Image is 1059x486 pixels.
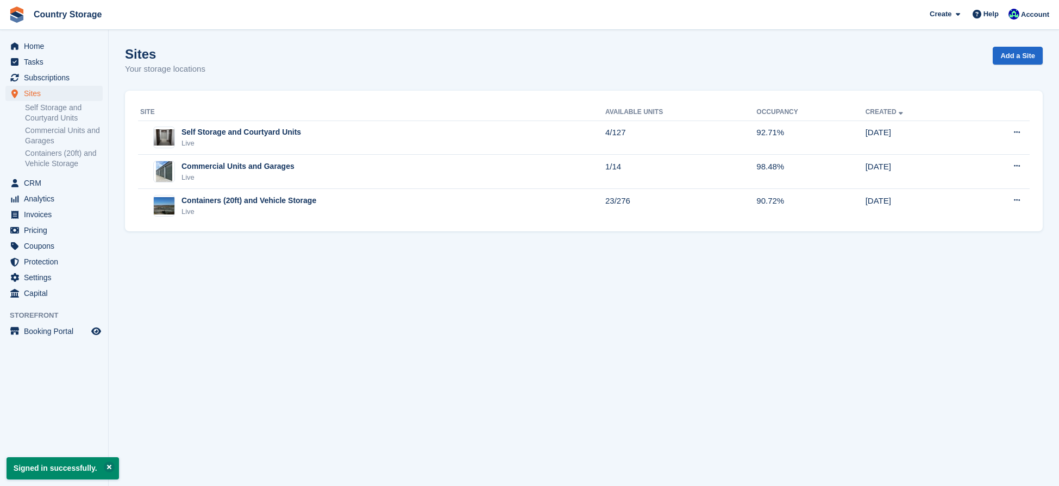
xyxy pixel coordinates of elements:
a: menu [5,54,103,70]
a: menu [5,270,103,285]
a: Created [866,108,905,116]
th: Occupancy [756,104,865,121]
a: Preview store [90,325,103,338]
a: menu [5,191,103,206]
span: Protection [24,254,89,269]
a: Add a Site [993,47,1043,65]
div: Containers (20ft) and Vehicle Storage [181,195,316,206]
a: menu [5,286,103,301]
span: Pricing [24,223,89,238]
a: menu [5,39,103,54]
span: Settings [24,270,89,285]
img: stora-icon-8386f47178a22dfd0bd8f6a31ec36ba5ce8667c1dd55bd0f319d3a0aa187defe.svg [9,7,25,23]
span: Home [24,39,89,54]
h1: Sites [125,47,205,61]
span: Subscriptions [24,70,89,85]
div: Live [181,172,294,183]
a: Commercial Units and Garages [25,125,103,146]
a: Country Storage [29,5,106,23]
td: [DATE] [866,189,970,223]
th: Site [138,104,605,121]
a: menu [5,324,103,339]
img: Image of Commercial Units and Garages site [156,161,172,182]
span: Invoices [24,207,89,222]
a: Containers (20ft) and Vehicle Storage [25,148,103,169]
th: Available Units [605,104,756,121]
span: Analytics [24,191,89,206]
img: Image of Containers (20ft) and Vehicle Storage site [154,197,174,214]
a: menu [5,238,103,254]
span: Booking Portal [24,324,89,339]
a: menu [5,70,103,85]
img: Alison Dalnas [1008,9,1019,20]
span: Help [983,9,999,20]
div: Commercial Units and Garages [181,161,294,172]
a: menu [5,175,103,191]
span: CRM [24,175,89,191]
td: 92.71% [756,121,865,155]
div: Self Storage and Courtyard Units [181,127,301,138]
div: Live [181,138,301,149]
span: Storefront [10,310,108,321]
td: [DATE] [866,155,970,189]
td: 98.48% [756,155,865,189]
div: Live [181,206,316,217]
td: 90.72% [756,189,865,223]
a: menu [5,254,103,269]
span: Account [1021,9,1049,20]
a: Self Storage and Courtyard Units [25,103,103,123]
p: Signed in successfully. [7,457,119,479]
span: Coupons [24,238,89,254]
span: Create [930,9,951,20]
img: Image of Self Storage and Courtyard Units site [154,129,174,145]
td: [DATE] [866,121,970,155]
span: Tasks [24,54,89,70]
span: Sites [24,86,89,101]
p: Your storage locations [125,63,205,75]
td: 4/127 [605,121,756,155]
a: menu [5,223,103,238]
td: 23/276 [605,189,756,223]
a: menu [5,207,103,222]
span: Capital [24,286,89,301]
td: 1/14 [605,155,756,189]
a: menu [5,86,103,101]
